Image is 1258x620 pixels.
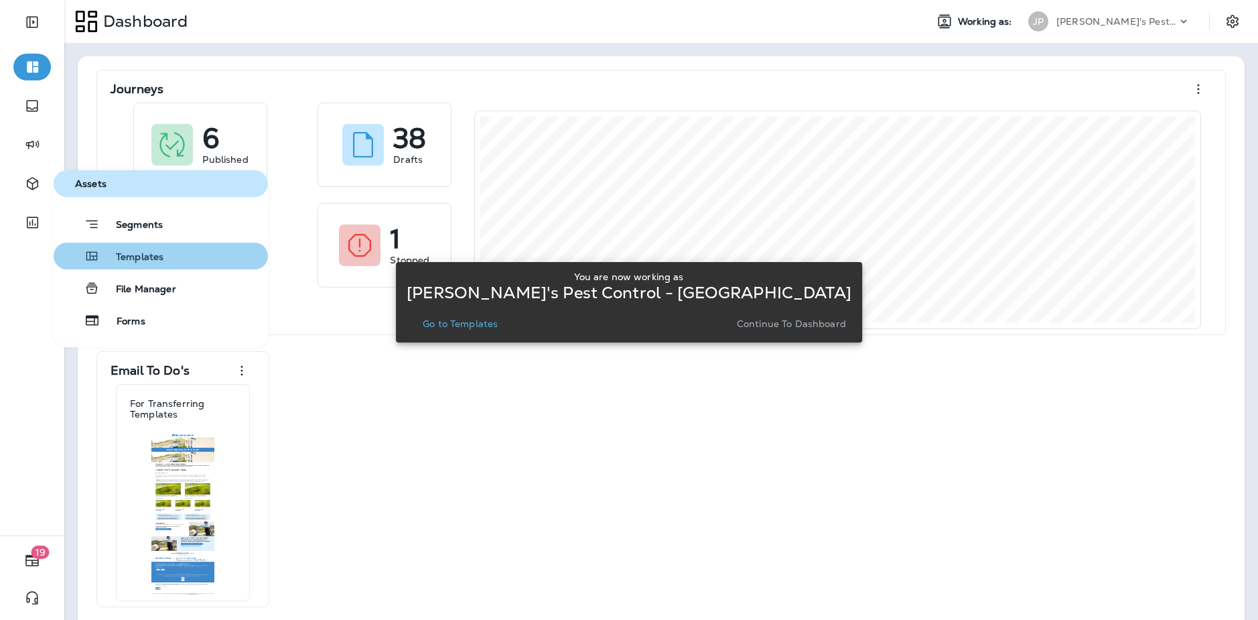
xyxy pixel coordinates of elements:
p: 38 [393,131,426,145]
button: Templates [54,243,268,269]
p: Published [202,153,248,166]
p: [PERSON_NAME]'s Pest Control - [GEOGRAPHIC_DATA] [407,288,851,298]
span: Assets [59,178,263,190]
button: Forms [54,307,268,334]
span: Working as: [958,16,1015,27]
p: For Transferring Templates [130,398,236,420]
span: 19 [31,546,50,559]
p: Stopped [390,253,429,267]
button: Settings [1220,9,1245,34]
p: 6 [202,131,219,145]
p: Go to Templates [423,318,498,329]
span: File Manager [100,284,176,296]
p: Continue to Dashboard [737,318,846,329]
p: [PERSON_NAME]'s Pest Control - [GEOGRAPHIC_DATA] [1056,16,1177,27]
p: Journeys [111,82,163,96]
button: File Manager [54,275,268,302]
div: JP [1028,11,1048,32]
button: Segments [54,210,268,237]
p: You are now working as [574,271,683,282]
img: 100436a1-f6b4-4e02-97fb-0e49f37548b0.jpg [129,433,236,595]
button: Expand Sidebar [13,9,51,36]
p: Drafts [393,153,423,166]
span: Segments [100,219,163,233]
p: 1 [390,232,401,245]
button: Assets [54,170,268,197]
p: Dashboard [98,11,188,32]
span: Forms [100,316,145,328]
span: Templates [100,251,163,264]
p: Email To Do's [111,364,190,377]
